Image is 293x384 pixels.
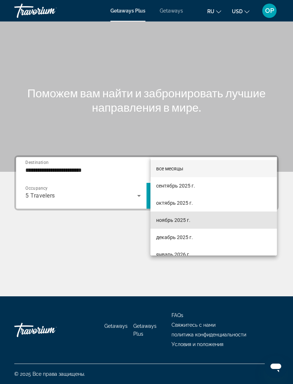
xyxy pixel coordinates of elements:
iframe: Кнопка запуска окна обмена сообщениями [264,355,287,378]
span: ноябрь 2025 г. [156,216,190,224]
span: январь 2026 г. [156,250,190,259]
span: сентябрь 2025 г. [156,181,195,190]
span: октябрь 2025 г. [156,199,193,207]
span: декабрь 2025 г. [156,233,193,242]
span: все месяцы [156,166,183,171]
